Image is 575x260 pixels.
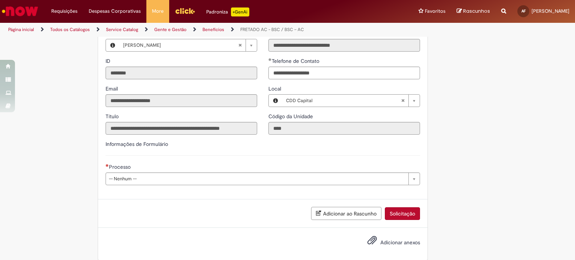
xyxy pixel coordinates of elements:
[365,233,379,251] button: Adicionar anexos
[50,27,90,33] a: Todos os Catálogos
[234,39,246,51] abbr: Limpar campo Favorecido
[268,122,420,135] input: Código da Unidade
[106,85,119,92] label: Somente leitura - Email
[106,94,257,107] input: Email
[106,58,112,64] span: Somente leitura - ID
[203,27,224,33] a: Benefícios
[106,39,119,51] button: Favorecido, Visualizar este registro Ana Carolina Do Nascimento Frederico
[206,7,249,16] div: Padroniza
[385,207,420,220] button: Solicitação
[521,9,526,13] span: AF
[109,173,405,185] span: -- Nenhum --
[152,7,164,15] span: More
[106,113,120,120] label: Somente leitura - Título
[154,27,186,33] a: Gente e Gestão
[286,95,401,107] span: CDD Capital
[6,23,378,37] ul: Trilhas de página
[457,8,490,15] a: Rascunhos
[240,27,304,33] a: FRETADO AC - BSC / BSC – AC
[109,163,132,170] span: Processo
[311,207,381,220] button: Adicionar ao Rascunho
[8,27,34,33] a: Página inicial
[106,27,138,33] a: Service Catalog
[268,85,283,92] span: Local
[272,58,321,64] span: Telefone de Contato
[532,8,569,14] span: [PERSON_NAME]
[175,5,195,16] img: click_logo_yellow_360x200.png
[1,4,39,19] img: ServiceNow
[380,239,420,246] span: Adicionar anexos
[269,95,282,107] button: Local, Visualizar este registro CDD Capital
[425,7,445,15] span: Favoritos
[463,7,490,15] span: Rascunhos
[282,95,420,107] a: CDD CapitalLimpar campo Local
[268,58,272,61] span: Obrigatório Preenchido
[51,7,77,15] span: Requisições
[119,39,257,51] a: [PERSON_NAME]Limpar campo Favorecido
[397,95,408,107] abbr: Limpar campo Local
[268,39,420,52] input: Departamento
[89,7,141,15] span: Despesas Corporativas
[231,7,249,16] p: +GenAi
[106,141,168,147] label: Informações de Formulário
[106,122,257,135] input: Título
[106,57,112,65] label: Somente leitura - ID
[106,164,109,167] span: Necessários
[106,67,257,79] input: ID
[268,67,420,79] input: Telefone de Contato
[123,39,238,51] span: [PERSON_NAME]
[268,113,314,120] label: Somente leitura - Código da Unidade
